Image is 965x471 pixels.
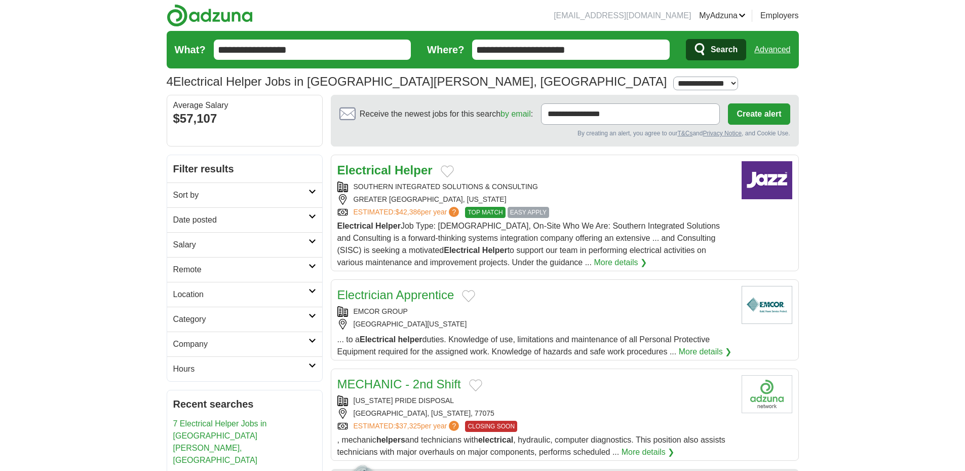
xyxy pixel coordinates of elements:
[167,356,322,381] a: Hours
[167,207,322,232] a: Date posted
[711,40,738,60] span: Search
[337,163,433,177] a: Electrical Helper
[427,42,464,57] label: Where?
[594,257,647,269] a: More details ❯
[337,436,725,456] span: , mechanic and technicians with , hydraulic, computer diagnostics. This position also assists tec...
[760,10,799,22] a: Employers
[337,288,454,302] a: Electrician Apprentice
[167,307,322,332] a: Category
[167,282,322,307] a: Location
[337,335,710,356] span: ... to a duties. Knowledge of use, limitations and maintenance of all Personal Protective Equipme...
[699,10,746,22] a: MyAdzuna
[167,4,253,27] img: Adzuna logo
[167,75,667,88] h1: Electrical Helper Jobs in [GEOGRAPHIC_DATA][PERSON_NAME], [GEOGRAPHIC_DATA]
[167,73,173,91] span: 4
[500,110,531,118] a: by email
[375,222,401,230] strong: Helper
[173,313,308,325] h2: Category
[173,338,308,350] h2: Company
[175,42,206,57] label: What?
[167,232,322,257] a: Salary
[679,346,732,358] a: More details ❯
[173,110,316,128] div: $57,107
[462,290,475,302] button: Add to favorite jobs
[167,332,322,356] a: Company
[360,108,533,120] span: Receive the newest jobs for this search :
[337,319,734,330] div: [GEOGRAPHIC_DATA][US_STATE]
[173,288,308,301] h2: Location
[173,239,308,251] h2: Salary
[339,129,790,138] div: By creating an alert, you agree to our and , and Cookie Use.
[337,222,720,267] span: Job Type: [DEMOGRAPHIC_DATA], On-Site Who We Are: Southern Integrated Solutions and Consulting is...
[360,335,396,344] strong: Electrical
[444,246,480,255] strong: Electrical
[167,155,322,183] h2: Filter results
[337,408,734,419] div: [GEOGRAPHIC_DATA], [US_STATE], 77075
[728,103,790,125] button: Create alert
[622,446,675,458] a: More details ❯
[395,163,433,177] strong: Helper
[173,264,308,276] h2: Remote
[337,182,734,192] div: SOUTHERN INTEGRATED SOLUTIONS & CONSULTING
[167,183,322,207] a: Sort by
[173,419,267,464] a: 7 Electrical Helper Jobs in [GEOGRAPHIC_DATA][PERSON_NAME], [GEOGRAPHIC_DATA]
[754,40,790,60] a: Advanced
[354,421,461,432] a: ESTIMATED:$37,325per year?
[482,246,508,255] strong: Helper
[395,208,421,216] span: $42,386
[167,257,322,282] a: Remote
[449,421,459,431] span: ?
[465,207,505,218] span: TOP MATCH
[395,422,421,430] span: $37,325
[173,396,316,412] h2: Recent searches
[376,436,405,444] strong: helpers
[465,421,517,432] span: CLOSING SOON
[742,286,792,324] img: EMCOR Group logo
[742,375,792,413] img: Company logo
[554,10,691,22] li: [EMAIL_ADDRESS][DOMAIN_NAME]
[508,207,549,218] span: EASY APPLY
[677,130,692,137] a: T&Cs
[703,130,742,137] a: Privacy Notice
[173,101,316,110] div: Average Salary
[398,335,422,344] strong: helper
[469,379,482,391] button: Add to favorite jobs
[337,194,734,205] div: GREATER [GEOGRAPHIC_DATA], [US_STATE]
[337,377,461,391] a: MECHANIC - 2nd Shift
[337,395,734,406] div: [US_STATE] PRIDE DISPOSAL
[337,163,392,177] strong: Electrical
[173,214,308,226] h2: Date posted
[441,165,454,177] button: Add to favorite jobs
[337,222,373,230] strong: Electrical
[449,207,459,217] span: ?
[354,307,408,315] a: EMCOR GROUP
[173,363,308,375] h2: Hours
[478,436,513,444] strong: electrical
[354,207,461,218] a: ESTIMATED:$42,386per year?
[686,39,746,60] button: Search
[742,161,792,199] img: Company logo
[173,189,308,201] h2: Sort by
